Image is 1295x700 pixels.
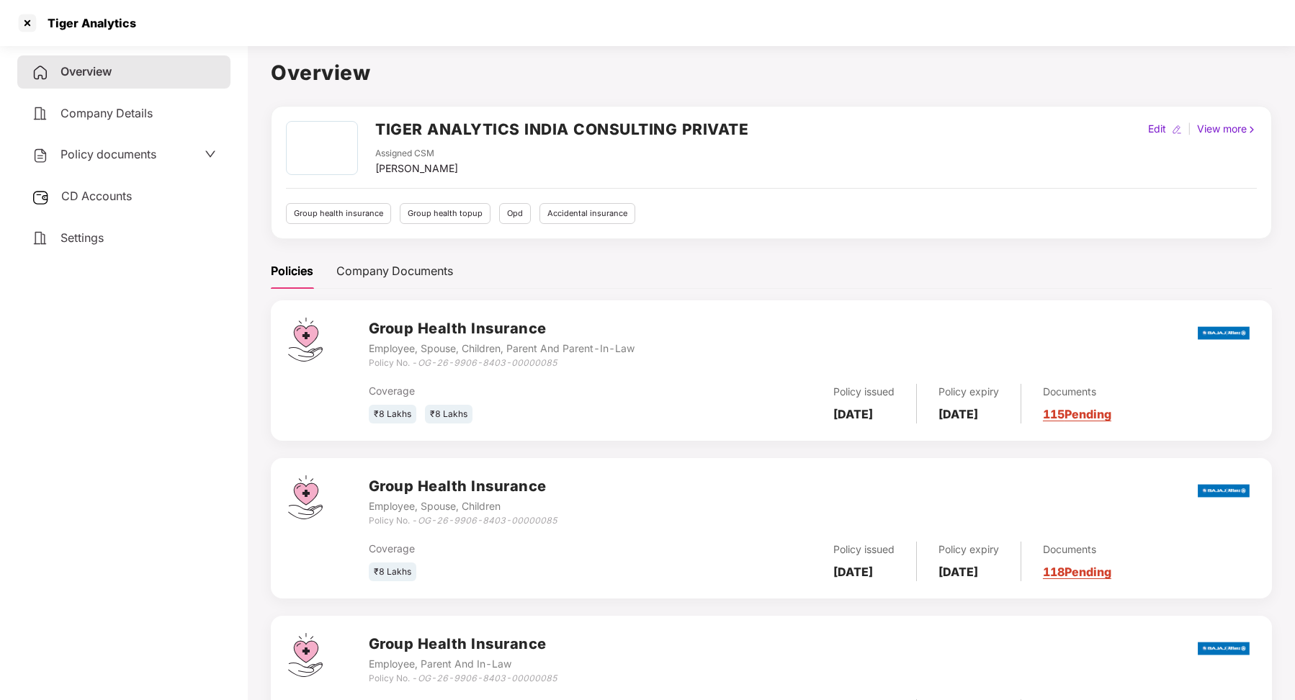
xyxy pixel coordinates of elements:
[1043,565,1111,579] a: 118 Pending
[39,16,136,30] div: Tiger Analytics
[425,405,472,424] div: ₹8 Lakhs
[32,64,49,81] img: svg+xml;base64,PHN2ZyB4bWxucz0iaHR0cDovL3d3dy53My5vcmcvMjAwMC9zdmciIHdpZHRoPSIyNCIgaGVpZ2h0PSIyNC...
[61,230,104,245] span: Settings
[32,189,50,206] img: svg+xml;base64,PHN2ZyB3aWR0aD0iMjUiIGhlaWdodD0iMjQiIHZpZXdCb3g9IjAgMCAyNSAyNCIgZmlsbD0ibm9uZSIgeG...
[288,475,323,519] img: svg+xml;base64,PHN2ZyB4bWxucz0iaHR0cDovL3d3dy53My5vcmcvMjAwMC9zdmciIHdpZHRoPSI0Ny43MTQiIGhlaWdodD...
[1172,125,1182,135] img: editIcon
[1185,121,1194,137] div: |
[1043,384,1111,400] div: Documents
[32,230,49,247] img: svg+xml;base64,PHN2ZyB4bWxucz0iaHR0cDovL3d3dy53My5vcmcvMjAwMC9zdmciIHdpZHRoPSIyNCIgaGVpZ2h0PSIyNC...
[539,203,635,224] div: Accidental insurance
[938,542,999,557] div: Policy expiry
[1043,542,1111,557] div: Documents
[288,633,323,677] img: svg+xml;base64,PHN2ZyB4bWxucz0iaHR0cDovL3d3dy53My5vcmcvMjAwMC9zdmciIHdpZHRoPSI0Ny43MTQiIGhlaWdodD...
[418,357,557,368] i: OG-26-9906-8403-00000085
[400,203,490,224] div: Group health topup
[1145,121,1169,137] div: Edit
[938,384,999,400] div: Policy expiry
[418,515,557,526] i: OG-26-9906-8403-00000085
[61,106,153,120] span: Company Details
[369,514,557,528] div: Policy No. -
[1043,407,1111,421] a: 115 Pending
[369,318,635,340] h3: Group Health Insurance
[1247,125,1257,135] img: rightIcon
[61,147,156,161] span: Policy documents
[336,262,453,280] div: Company Documents
[32,105,49,122] img: svg+xml;base64,PHN2ZyB4bWxucz0iaHR0cDovL3d3dy53My5vcmcvMjAwMC9zdmciIHdpZHRoPSIyNCIgaGVpZ2h0PSIyNC...
[833,542,895,557] div: Policy issued
[369,541,664,557] div: Coverage
[369,475,557,498] h3: Group Health Insurance
[271,57,1272,89] h1: Overview
[1198,475,1250,507] img: bajaj.png
[1198,632,1250,665] img: bajaj.png
[205,148,216,160] span: down
[369,633,557,655] h3: Group Health Insurance
[418,673,557,683] i: OG-26-9906-8403-00000085
[833,384,895,400] div: Policy issued
[369,405,416,424] div: ₹8 Lakhs
[833,407,873,421] b: [DATE]
[288,318,323,362] img: svg+xml;base64,PHN2ZyB4bWxucz0iaHR0cDovL3d3dy53My5vcmcvMjAwMC9zdmciIHdpZHRoPSI0Ny43MTQiIGhlaWdodD...
[369,656,557,672] div: Employee, Parent And In-Law
[369,356,635,370] div: Policy No. -
[61,189,132,203] span: CD Accounts
[375,117,748,141] h2: TIGER ANALYTICS INDIA CONSULTING PRIVATE
[938,565,978,579] b: [DATE]
[369,383,664,399] div: Coverage
[499,203,531,224] div: Opd
[369,672,557,686] div: Policy No. -
[375,161,458,176] div: [PERSON_NAME]
[375,147,458,161] div: Assigned CSM
[1194,121,1260,137] div: View more
[369,498,557,514] div: Employee, Spouse, Children
[833,565,873,579] b: [DATE]
[61,64,112,78] span: Overview
[938,407,978,421] b: [DATE]
[1198,317,1250,349] img: bajaj.png
[286,203,391,224] div: Group health insurance
[32,147,49,164] img: svg+xml;base64,PHN2ZyB4bWxucz0iaHR0cDovL3d3dy53My5vcmcvMjAwMC9zdmciIHdpZHRoPSIyNCIgaGVpZ2h0PSIyNC...
[271,262,313,280] div: Policies
[369,341,635,356] div: Employee, Spouse, Children, Parent And Parent-In-Law
[369,562,416,582] div: ₹8 Lakhs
